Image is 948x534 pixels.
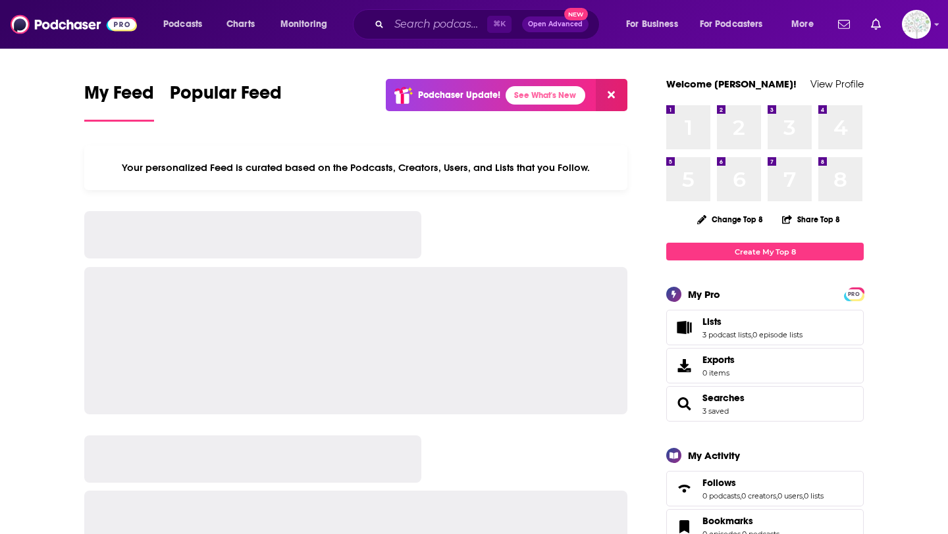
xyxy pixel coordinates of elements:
span: For Business [626,15,678,34]
a: Exports [666,348,864,383]
a: Follows [702,477,824,489]
span: Follows [702,477,736,489]
button: open menu [782,14,830,35]
a: View Profile [810,78,864,90]
span: , [751,330,752,339]
a: My Feed [84,82,154,122]
span: PRO [846,289,862,299]
img: User Profile [902,10,931,39]
a: Create My Top 8 [666,243,864,260]
a: Lists [702,316,803,328]
a: 3 saved [702,406,729,416]
span: Follows [666,471,864,506]
a: Show notifications dropdown [866,13,886,36]
span: Popular Feed [170,82,282,112]
span: , [776,491,777,500]
span: Exports [702,354,735,366]
input: Search podcasts, credits, & more... [389,14,487,35]
a: Searches [702,392,745,404]
a: See What's New [506,86,585,105]
p: Podchaser Update! [418,89,500,101]
a: Popular Feed [170,82,282,122]
span: Bookmarks [702,515,753,527]
button: open menu [691,14,782,35]
span: Lists [666,310,864,345]
div: My Activity [688,449,740,462]
a: 3 podcast lists [702,330,751,339]
a: Bookmarks [702,515,779,527]
span: Monitoring [280,15,327,34]
a: Charts [218,14,263,35]
button: Open AdvancedNew [522,16,589,32]
span: Searches [666,386,864,422]
a: 0 podcasts [702,491,740,500]
span: ⌘ K [487,16,512,33]
span: My Feed [84,82,154,112]
button: Show profile menu [902,10,931,39]
span: Logged in as WunderTanya [902,10,931,39]
a: Follows [671,479,697,498]
a: 0 lists [804,491,824,500]
span: Exports [671,356,697,375]
button: open menu [271,14,344,35]
a: 0 creators [741,491,776,500]
span: Charts [226,15,255,34]
a: Lists [671,318,697,337]
a: Show notifications dropdown [833,13,855,36]
div: My Pro [688,288,720,301]
span: 0 items [702,368,735,377]
a: 0 users [777,491,803,500]
span: For Podcasters [700,15,763,34]
button: open menu [154,14,219,35]
button: open menu [617,14,695,35]
button: Share Top 8 [781,206,841,232]
span: More [791,15,814,34]
span: New [564,8,588,20]
div: Search podcasts, credits, & more... [365,9,612,39]
span: , [803,491,804,500]
a: Welcome [PERSON_NAME]! [666,78,797,90]
a: 0 episode lists [752,330,803,339]
img: Podchaser - Follow, Share and Rate Podcasts [11,12,137,37]
a: PRO [846,289,862,299]
span: Podcasts [163,15,202,34]
span: Open Advanced [528,21,583,28]
div: Your personalized Feed is curated based on the Podcasts, Creators, Users, and Lists that you Follow. [84,145,627,190]
button: Change Top 8 [689,211,771,228]
span: , [740,491,741,500]
span: Lists [702,316,722,328]
a: Searches [671,395,697,413]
